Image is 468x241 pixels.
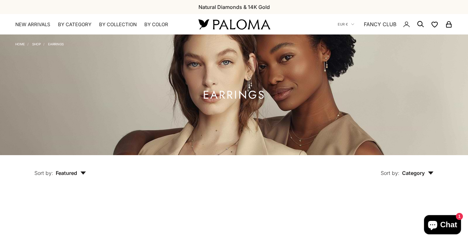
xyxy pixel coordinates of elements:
[58,21,91,28] summary: By Category
[364,20,396,28] a: FANCY CLUB
[15,41,64,46] nav: Breadcrumb
[402,170,434,176] span: Category
[15,21,183,28] nav: Primary navigation
[338,14,453,34] nav: Secondary navigation
[15,21,50,28] a: NEW ARRIVALS
[15,42,25,46] a: Home
[422,215,463,236] inbox-online-store-chat: Shopify online store chat
[144,21,168,28] summary: By Color
[20,155,101,182] button: Sort by: Featured
[99,21,137,28] summary: By Collection
[338,21,354,27] button: EUR €
[381,170,400,176] span: Sort by:
[48,42,64,46] a: Earrings
[203,91,265,99] h1: Earrings
[338,21,348,27] span: EUR €
[34,170,53,176] span: Sort by:
[366,155,448,182] button: Sort by: Category
[32,42,41,46] a: Shop
[56,170,86,176] span: Featured
[198,3,270,11] p: Natural Diamonds & 14K Gold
